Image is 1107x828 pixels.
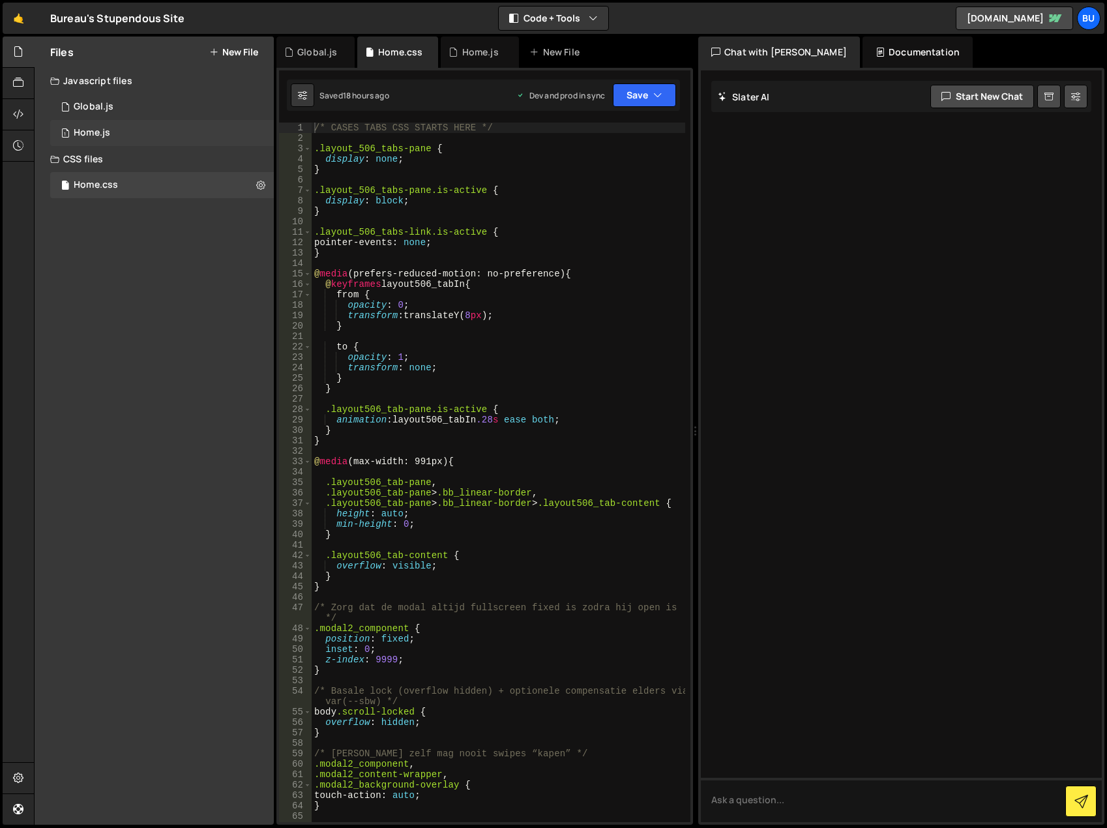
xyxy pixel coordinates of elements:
div: 36 [279,488,312,498]
button: Code + Tools [499,7,608,30]
div: 46 [279,592,312,602]
div: Documentation [863,37,973,68]
div: 48 [279,623,312,634]
div: 19 [279,310,312,321]
div: 13 [279,248,312,258]
div: 39 [279,519,312,529]
button: Save [613,83,676,107]
div: 1 [279,123,312,133]
div: Global.js [74,101,113,113]
div: 59 [279,748,312,759]
div: CSS files [35,146,274,172]
div: 35 [279,477,312,488]
a: 🤙 [3,3,35,34]
div: 62 [279,780,312,790]
div: Saved [319,90,389,101]
div: 53 [279,675,312,686]
div: 41 [279,540,312,550]
div: 16519/44820.css [50,172,274,198]
div: 18 [279,300,312,310]
div: 5 [279,164,312,175]
div: Global.js [297,46,337,59]
div: 6 [279,175,312,185]
div: 56 [279,717,312,728]
div: 58 [279,738,312,748]
div: 45 [279,582,312,592]
div: 28 [279,404,312,415]
div: 52 [279,665,312,675]
div: 31 [279,436,312,446]
div: 8 [279,196,312,206]
div: 54 [279,686,312,707]
div: 40 [279,529,312,540]
div: 25 [279,373,312,383]
span: 1 [61,129,69,140]
div: 23 [279,352,312,362]
div: 14 [279,258,312,269]
button: New File [209,47,258,57]
div: New File [529,46,584,59]
div: Javascript files [35,68,274,94]
div: 12 [279,237,312,248]
div: 33 [279,456,312,467]
div: 30 [279,425,312,436]
div: 32 [279,446,312,456]
div: 10 [279,216,312,227]
div: 38 [279,509,312,519]
div: 51 [279,655,312,665]
div: 29 [279,415,312,425]
div: 34 [279,467,312,477]
a: [DOMAIN_NAME] [956,7,1073,30]
div: 60 [279,759,312,769]
div: 16 [279,279,312,289]
div: 57 [279,728,312,738]
div: 50 [279,644,312,655]
h2: Files [50,45,74,59]
div: Home.js [462,46,499,59]
div: 27 [279,394,312,404]
div: 63 [279,790,312,801]
div: 42 [279,550,312,561]
div: 18 hours ago [343,90,389,101]
div: 49 [279,634,312,644]
div: 4 [279,154,312,164]
div: 11 [279,227,312,237]
h2: Slater AI [718,91,770,103]
div: 47 [279,602,312,623]
button: Start new chat [930,85,1034,108]
div: 20 [279,321,312,331]
div: 24 [279,362,312,373]
div: 15 [279,269,312,279]
div: 16519/44818.js [50,120,274,146]
div: 61 [279,769,312,780]
div: 44 [279,571,312,582]
div: 65 [279,811,312,821]
div: 37 [279,498,312,509]
div: 21 [279,331,312,342]
div: 22 [279,342,312,352]
div: Dev and prod in sync [516,90,605,101]
div: 55 [279,707,312,717]
div: Home.css [378,46,422,59]
div: 64 [279,801,312,811]
div: Bureau's Stupendous Site [50,10,184,26]
div: Home.js [74,127,110,139]
div: 9 [279,206,312,216]
div: 7 [279,185,312,196]
div: 16519/44819.js [50,94,274,120]
div: 43 [279,561,312,571]
div: 3 [279,143,312,154]
div: Chat with [PERSON_NAME] [698,37,860,68]
div: 17 [279,289,312,300]
div: 26 [279,383,312,394]
div: 2 [279,133,312,143]
div: Home.css [74,179,118,191]
a: Bu [1077,7,1100,30]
